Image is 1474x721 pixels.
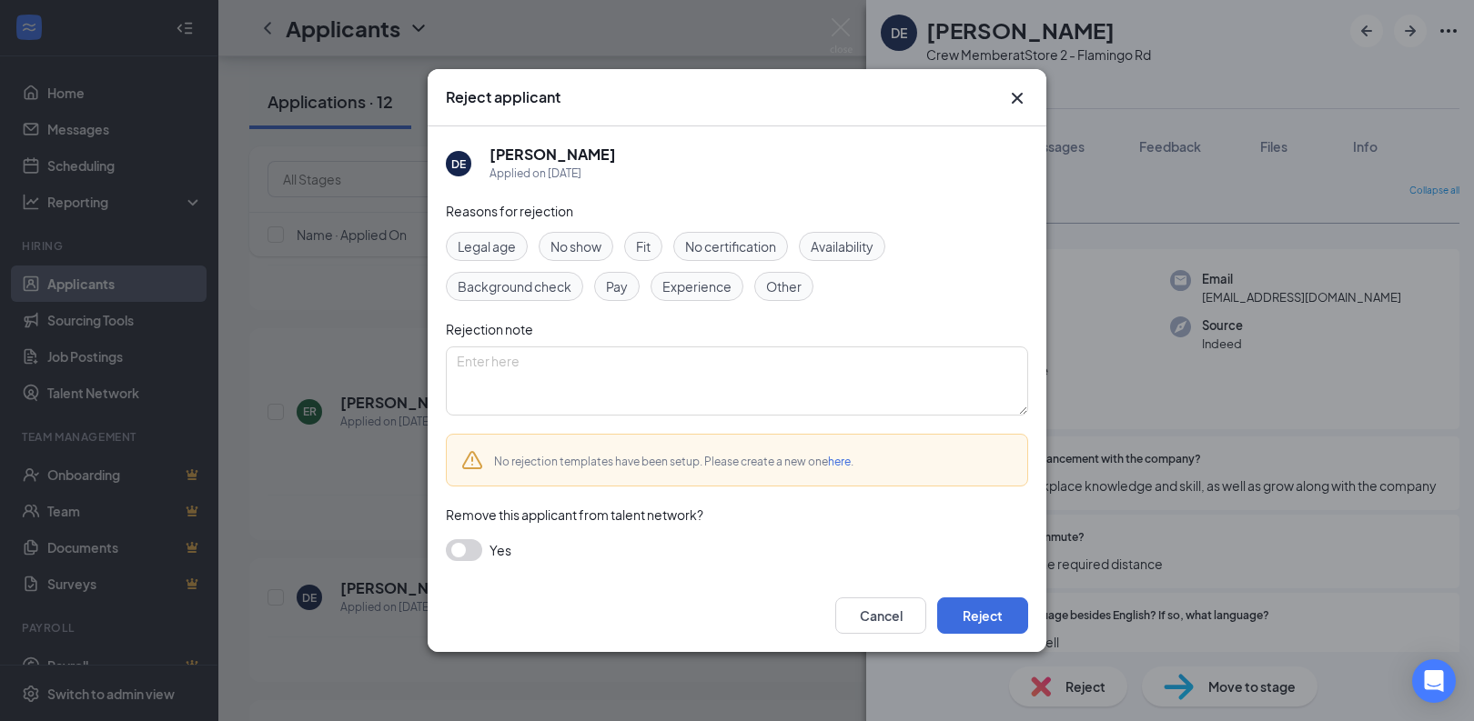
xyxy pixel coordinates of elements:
span: Rejection note [446,321,533,337]
button: Cancel [835,597,926,634]
span: Experience [662,276,732,296]
a: here [828,455,851,468]
span: No certification [685,236,776,256]
span: No rejection templates have been setup. Please create a new one . [494,455,853,468]
span: Background check [458,276,571,296]
span: Yes [490,539,511,561]
span: Pay [606,276,628,296]
svg: Cross [1006,87,1028,109]
button: Close [1006,87,1028,109]
button: Reject [937,597,1028,634]
span: Fit [636,236,651,256]
span: Reasons for rejection [446,203,573,219]
h5: [PERSON_NAME] [490,145,616,165]
div: DE [451,156,466,172]
span: Legal age [458,236,516,256]
svg: Warning [461,449,483,471]
div: Applied on [DATE] [490,165,616,183]
span: No show [550,236,601,256]
span: Other [766,276,802,296]
span: Remove this applicant from talent network? [446,506,703,523]
h3: Reject applicant [446,87,560,107]
div: Open Intercom Messenger [1412,659,1456,703]
span: Availability [811,236,873,256]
